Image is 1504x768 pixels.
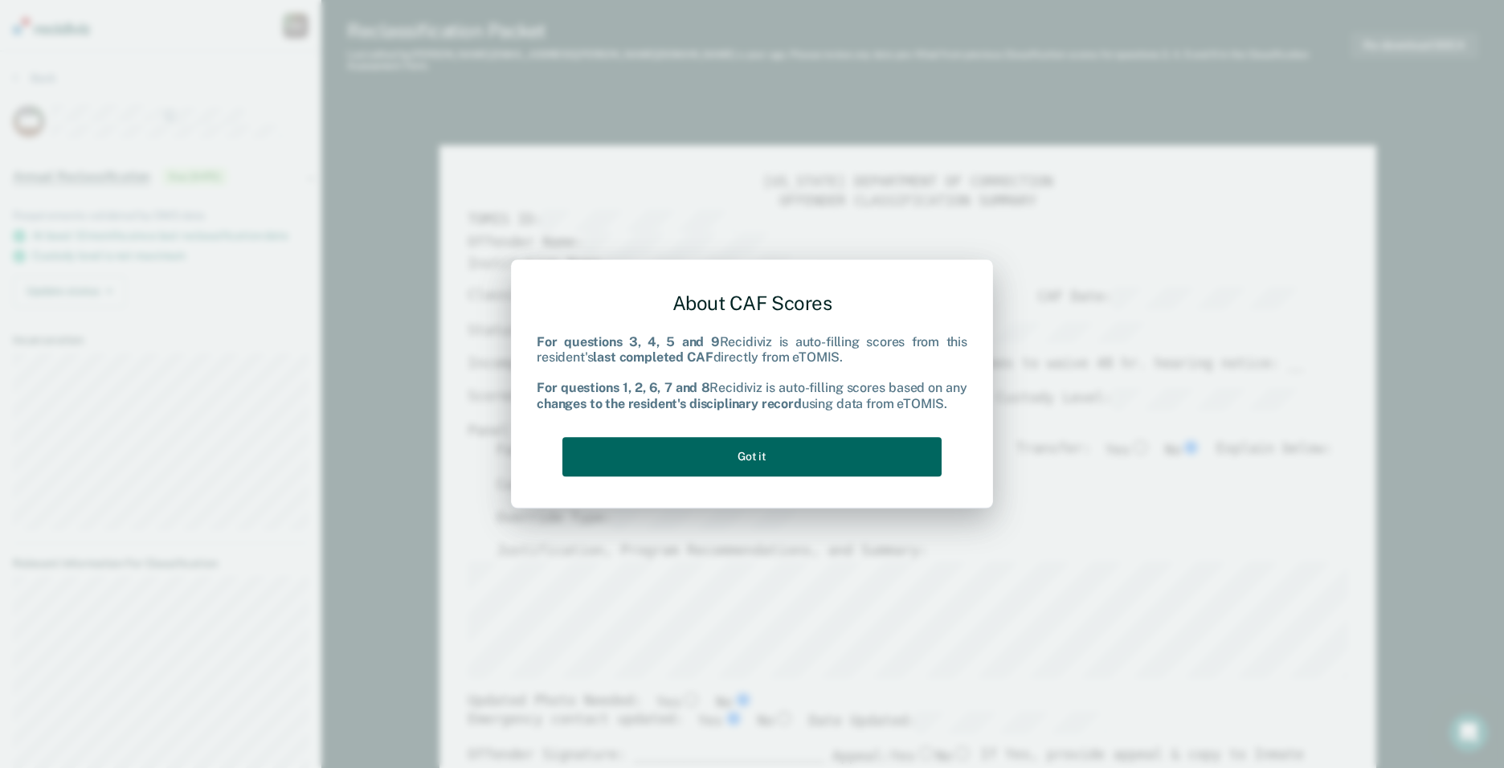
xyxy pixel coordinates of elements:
b: For questions 3, 4, 5 and 9 [537,334,720,349]
b: changes to the resident's disciplinary record [537,396,802,411]
b: last completed CAF [593,349,713,365]
b: For questions 1, 2, 6, 7 and 8 [537,381,709,396]
div: Recidiviz is auto-filling scores from this resident's directly from eTOMIS. Recidiviz is auto-fil... [537,334,967,411]
div: About CAF Scores [537,279,967,328]
button: Got it [562,437,942,476]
